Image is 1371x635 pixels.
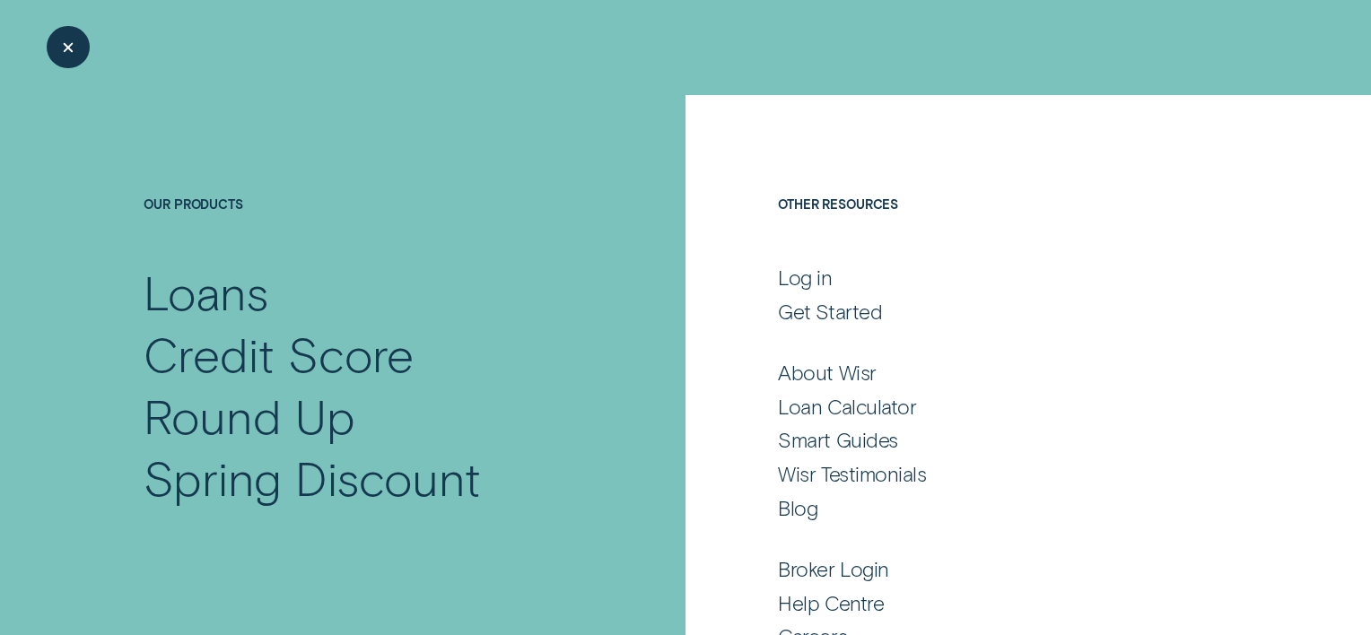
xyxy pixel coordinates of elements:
[778,360,1226,386] a: About Wisr
[144,261,268,323] div: Loans
[778,495,1226,521] a: Blog
[778,299,1226,325] a: Get Started
[778,461,926,487] div: Wisr Testimonials
[778,590,1226,616] a: Help Centre
[778,461,1226,487] a: Wisr Testimonials
[144,261,586,323] a: Loans
[778,265,1226,291] a: Log in
[144,385,354,447] div: Round Up
[778,394,1226,420] a: Loan Calculator
[778,196,1226,261] h4: Other Resources
[144,196,586,261] h4: Our Products
[47,26,90,69] button: Close Menu
[778,590,884,616] div: Help Centre
[144,447,481,509] div: Spring Discount
[778,495,817,521] div: Blog
[778,265,832,291] div: Log in
[778,427,1226,453] a: Smart Guides
[778,556,1226,582] a: Broker Login
[778,556,888,582] div: Broker Login
[778,394,916,420] div: Loan Calculator
[778,427,897,453] div: Smart Guides
[778,360,876,386] div: About Wisr
[144,447,586,509] a: Spring Discount
[778,299,882,325] div: Get Started
[144,385,586,447] a: Round Up
[144,323,414,385] div: Credit Score
[144,323,586,385] a: Credit Score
